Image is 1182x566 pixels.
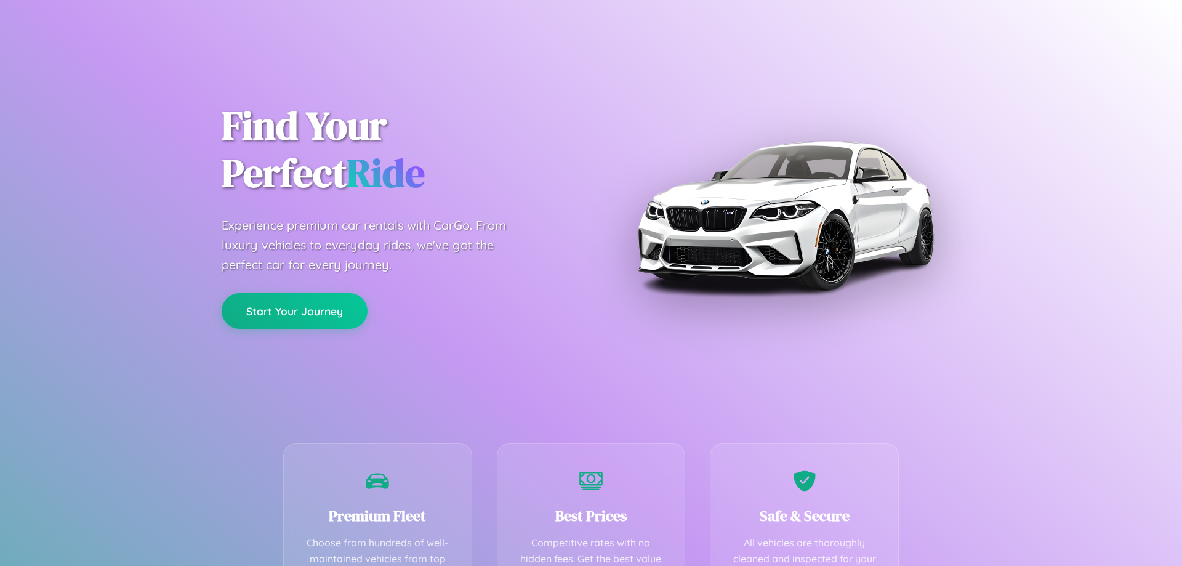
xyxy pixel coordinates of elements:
[222,102,573,197] h1: Find Your Perfect
[347,146,425,200] span: Ride
[222,293,368,329] button: Start Your Journey
[222,216,529,275] p: Experience premium car rentals with CarGo. From luxury vehicles to everyday rides, we've got the ...
[302,506,453,526] h3: Premium Fleet
[516,506,667,526] h3: Best Prices
[631,62,939,370] img: Premium BMW car rental vehicle
[729,506,880,526] h3: Safe & Secure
